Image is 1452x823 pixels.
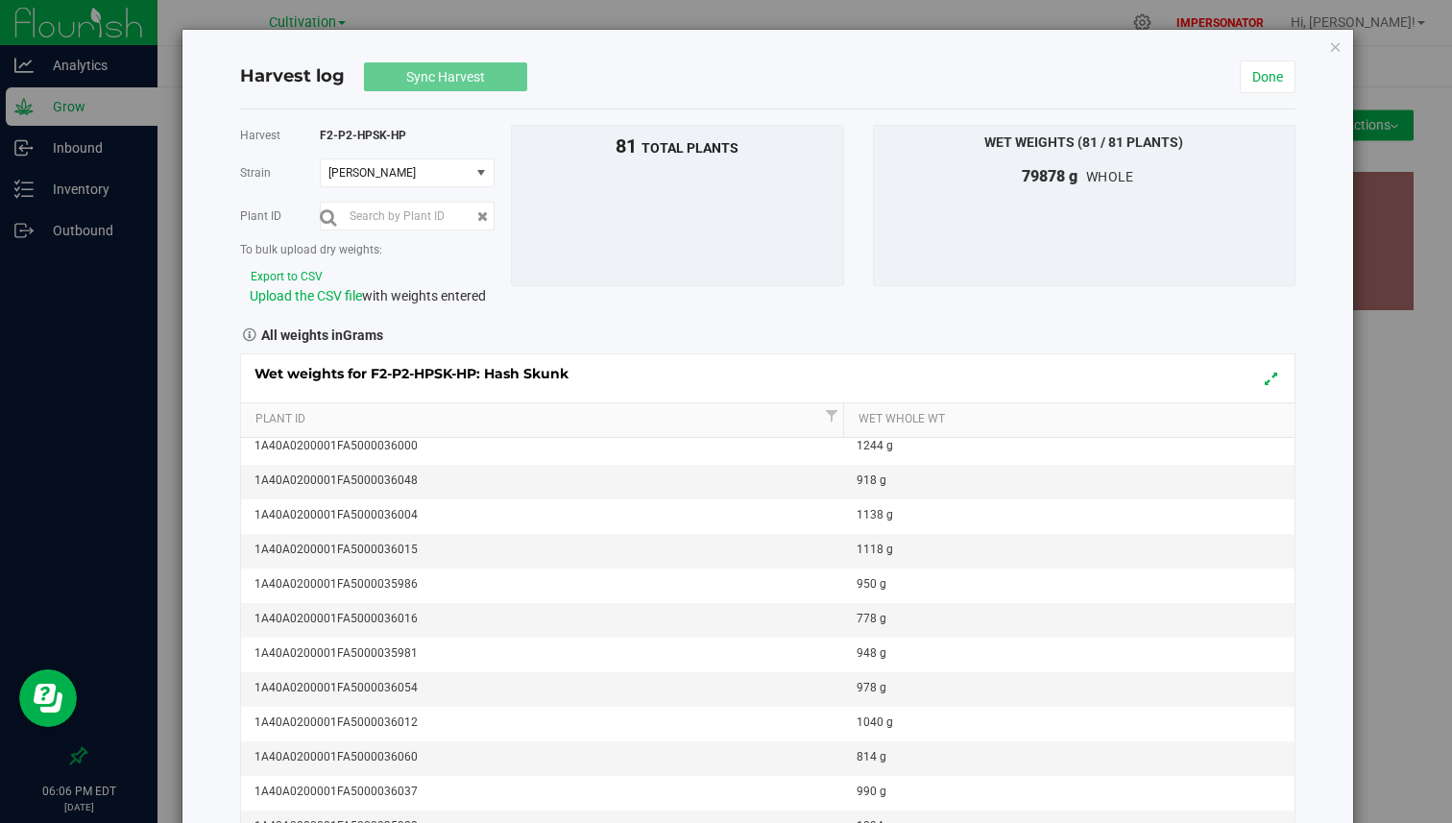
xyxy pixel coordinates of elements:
div: 1A40A0200001FA5000036037 [254,783,842,801]
button: Expand [1257,364,1285,392]
div: 1040 g [857,714,1294,732]
div: 1118 g [857,541,1294,559]
span: Plant ID [240,209,281,223]
div: 1A40A0200001FA5000036048 [254,472,842,490]
div: 1244 g [857,437,1294,455]
span: Strain [240,166,271,180]
div: 1A40A0200001FA5000036015 [254,541,842,559]
span: Grams [343,327,383,343]
span: F2-P2-HPSK-HP [320,129,406,142]
a: Done [1240,61,1295,93]
a: Wet Whole Wt [859,412,1288,427]
button: Sync Harvest [364,62,527,91]
div: 1A40A0200001FA5000036016 [254,610,842,628]
h4: Harvest log [240,64,345,89]
span: Wet Weights [984,134,1075,150]
strong: All weights in [261,321,383,346]
div: 918 g [857,472,1294,490]
div: 814 g [857,748,1294,766]
div: 1138 g [857,506,1294,524]
span: 79878 g [1022,167,1077,185]
div: 950 g [857,575,1294,593]
div: 1A40A0200001FA5000035981 [254,644,842,663]
export-to-csv: wet-weight-harvest-modal [250,268,324,283]
div: 1A40A0200001FA5000036060 [254,748,842,766]
div: 948 g [857,644,1294,663]
span: Upload the CSV file [250,288,362,303]
div: with weights entered [250,286,496,306]
div: 978 g [857,679,1294,697]
span: select [470,159,494,186]
span: [PERSON_NAME] [328,166,456,180]
a: Plant Id [255,412,820,427]
div: 1A40A0200001FA5000036012 [254,714,842,732]
span: Wet weights for F2-P2-HPSK-HP: Hash Skunk [254,365,588,382]
div: 1A40A0200001FA5000035986 [254,575,842,593]
h5: To bulk upload dry weights: [240,244,496,256]
div: 1A40A0200001FA5000036004 [254,506,842,524]
input: Search by Plant ID [320,202,495,230]
div: 990 g [857,783,1294,801]
div: 1A40A0200001FA5000036054 [254,679,842,697]
span: Harvest [240,129,280,142]
span: 81 [616,134,637,157]
span: whole [1086,169,1133,184]
div: 778 g [857,610,1294,628]
div: 1A40A0200001FA5000036000 [254,437,842,455]
a: Filter [820,403,843,427]
button: Export to CSV [250,268,324,286]
span: Sync Harvest [406,69,485,85]
span: (81 / 81 plants) [1077,134,1183,150]
iframe: Resource center [19,669,77,727]
span: total plants [641,140,738,156]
